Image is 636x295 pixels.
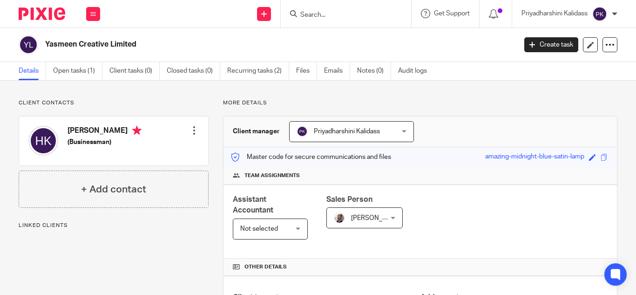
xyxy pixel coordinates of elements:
[233,196,273,214] span: Assistant Accountant
[324,62,350,80] a: Emails
[28,126,58,156] img: svg%3E
[109,62,160,80] a: Client tasks (0)
[53,62,102,80] a: Open tasks (1)
[68,137,142,147] h5: (Businessman)
[521,9,588,18] p: Priyadharshini Kalidass
[326,196,372,203] span: Sales Person
[434,10,470,17] span: Get Support
[68,126,142,137] h4: [PERSON_NAME]
[45,40,417,49] h2: Yasmeen Creative Limited
[223,99,617,107] p: More details
[240,226,278,232] span: Not selected
[485,152,584,163] div: amazing-midnight-blue-satin-lamp
[19,62,46,80] a: Details
[19,35,38,55] img: svg%3E
[244,172,300,179] span: Team assignments
[244,263,287,271] span: Other details
[19,7,65,20] img: Pixie
[334,213,345,224] img: Matt%20Circle.png
[299,11,383,20] input: Search
[357,62,391,80] a: Notes (0)
[233,127,280,136] h3: Client manager
[296,62,317,80] a: Files
[398,62,434,80] a: Audit logs
[592,7,607,21] img: svg%3E
[19,222,209,229] p: Linked clients
[132,126,142,135] i: Primary
[81,182,146,197] h4: + Add contact
[19,99,209,107] p: Client contacts
[524,37,578,52] a: Create task
[314,128,380,135] span: Priyadharshini Kalidass
[351,215,402,221] span: [PERSON_NAME]
[297,126,308,137] img: svg%3E
[227,62,289,80] a: Recurring tasks (2)
[230,152,391,162] p: Master code for secure communications and files
[167,62,220,80] a: Closed tasks (0)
